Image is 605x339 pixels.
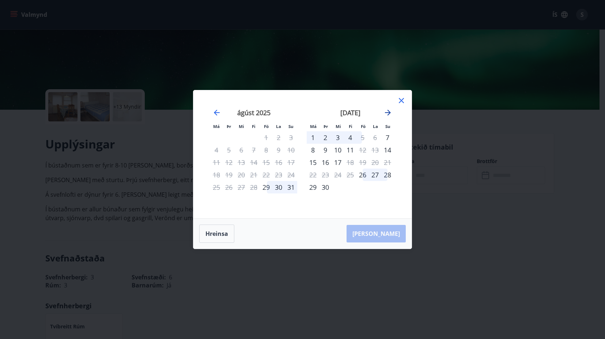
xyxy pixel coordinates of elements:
div: 8 [307,144,319,156]
small: Fi [349,124,352,129]
td: Not available. laugardagur, 23. ágúst 2025 [272,169,285,181]
td: Not available. sunnudagur, 21. september 2025 [381,156,394,169]
div: 29 [307,181,319,193]
td: Not available. miðvikudagur, 24. september 2025 [332,169,344,181]
div: 30 [272,181,285,193]
td: Choose mánudagur, 15. september 2025 as your check-in date. It’s available. [307,156,319,169]
td: Not available. föstudagur, 12. september 2025 [356,144,369,156]
td: Choose fimmtudagur, 4. september 2025 as your check-in date. It’s available. [344,131,356,144]
td: Not available. mánudagur, 11. ágúst 2025 [210,156,223,169]
td: Choose miðvikudagur, 3. september 2025 as your check-in date. It’s available. [332,131,344,144]
td: Choose föstudagur, 29. ágúst 2025 as your check-in date. It’s available. [260,181,272,193]
small: Su [288,124,294,129]
td: Choose mánudagur, 1. september 2025 as your check-in date. It’s available. [307,131,319,144]
td: Not available. fimmtudagur, 21. ágúst 2025 [247,169,260,181]
td: Not available. laugardagur, 20. september 2025 [369,156,381,169]
td: Not available. miðvikudagur, 6. ágúst 2025 [235,144,247,156]
div: 28 [381,169,394,181]
strong: [DATE] [340,108,360,117]
td: Not available. föstudagur, 8. ágúst 2025 [260,144,272,156]
small: Þr [324,124,328,129]
td: Choose laugardagur, 30. ágúst 2025 as your check-in date. It’s available. [272,181,285,193]
td: Not available. föstudagur, 15. ágúst 2025 [260,156,272,169]
small: La [373,124,378,129]
div: 27 [369,169,381,181]
small: Fi [252,124,256,129]
td: Not available. mánudagur, 22. september 2025 [307,169,319,181]
td: Choose mánudagur, 8. september 2025 as your check-in date. It’s available. [307,144,319,156]
small: Fö [264,124,269,129]
td: Not available. laugardagur, 6. september 2025 [369,131,381,144]
div: Aðeins innritun í boði [381,131,394,144]
td: Not available. laugardagur, 16. ágúst 2025 [272,156,285,169]
div: Aðeins útritun í boði [344,156,356,169]
small: Su [385,124,390,129]
td: Choose sunnudagur, 7. september 2025 as your check-in date. It’s available. [381,131,394,144]
div: 16 [319,156,332,169]
div: Move backward to switch to the previous month. [212,108,221,117]
small: Má [310,124,317,129]
td: Choose þriðjudagur, 16. september 2025 as your check-in date. It’s available. [319,156,332,169]
td: Choose miðvikudagur, 10. september 2025 as your check-in date. It’s available. [332,144,344,156]
div: 2 [319,131,332,144]
td: Not available. fimmtudagur, 7. ágúst 2025 [247,144,260,156]
td: Not available. föstudagur, 1. ágúst 2025 [260,131,272,144]
td: Not available. miðvikudagur, 13. ágúst 2025 [235,156,247,169]
td: Not available. þriðjudagur, 5. ágúst 2025 [223,144,235,156]
td: Not available. laugardagur, 9. ágúst 2025 [272,144,285,156]
button: Hreinsa [199,225,234,243]
td: Choose mánudagur, 29. september 2025 as your check-in date. It’s available. [307,181,319,193]
td: Choose föstudagur, 26. september 2025 as your check-in date. It’s available. [356,169,369,181]
td: Not available. miðvikudagur, 27. ágúst 2025 [235,181,247,193]
td: Not available. fimmtudagur, 28. ágúst 2025 [247,181,260,193]
td: Choose þriðjudagur, 9. september 2025 as your check-in date. It’s available. [319,144,332,156]
td: Not available. föstudagur, 22. ágúst 2025 [260,169,272,181]
td: Not available. miðvikudagur, 20. ágúst 2025 [235,169,247,181]
td: Not available. laugardagur, 13. september 2025 [369,144,381,156]
td: Not available. sunnudagur, 24. ágúst 2025 [285,169,297,181]
td: Not available. fimmtudagur, 25. september 2025 [344,169,356,181]
td: Not available. mánudagur, 18. ágúst 2025 [210,169,223,181]
td: Choose þriðjudagur, 30. september 2025 as your check-in date. It’s available. [319,181,332,193]
small: Má [213,124,220,129]
td: Not available. þriðjudagur, 19. ágúst 2025 [223,169,235,181]
small: Mi [336,124,341,129]
div: Aðeins innritun í boði [356,169,369,181]
div: 11 [344,144,356,156]
div: Calendar [202,99,403,210]
td: Not available. sunnudagur, 10. ágúst 2025 [285,144,297,156]
td: Choose þriðjudagur, 2. september 2025 as your check-in date. It’s available. [319,131,332,144]
td: Not available. föstudagur, 19. september 2025 [356,156,369,169]
td: Choose miðvikudagur, 17. september 2025 as your check-in date. It’s available. [332,156,344,169]
td: Not available. laugardagur, 2. ágúst 2025 [272,131,285,144]
small: La [276,124,281,129]
div: 3 [332,131,344,144]
div: 1 [307,131,319,144]
td: Choose laugardagur, 27. september 2025 as your check-in date. It’s available. [369,169,381,181]
div: Aðeins útritun í boði [356,144,369,156]
td: Not available. fimmtudagur, 14. ágúst 2025 [247,156,260,169]
td: Choose sunnudagur, 14. september 2025 as your check-in date. It’s available. [381,144,394,156]
td: Not available. mánudagur, 4. ágúst 2025 [210,144,223,156]
td: Not available. sunnudagur, 3. ágúst 2025 [285,131,297,144]
td: Not available. fimmtudagur, 18. september 2025 [344,156,356,169]
small: Þr [227,124,231,129]
td: Not available. þriðjudagur, 12. ágúst 2025 [223,156,235,169]
div: 31 [285,181,297,193]
div: Move forward to switch to the next month. [383,108,392,117]
td: Choose fimmtudagur, 11. september 2025 as your check-in date. It’s available. [344,144,356,156]
div: Aðeins innritun í boði [260,181,272,193]
div: Aðeins innritun í boði [381,144,394,156]
div: 10 [332,144,344,156]
div: Aðeins útritun í boði [356,131,369,144]
div: 30 [319,181,332,193]
div: 9 [319,144,332,156]
small: Mi [239,124,244,129]
td: Not available. mánudagur, 25. ágúst 2025 [210,181,223,193]
td: Not available. þriðjudagur, 23. september 2025 [319,169,332,181]
td: Not available. þriðjudagur, 26. ágúst 2025 [223,181,235,193]
td: Choose sunnudagur, 31. ágúst 2025 as your check-in date. It’s available. [285,181,297,193]
td: Choose sunnudagur, 28. september 2025 as your check-in date. It’s available. [381,169,394,181]
td: Not available. föstudagur, 5. september 2025 [356,131,369,144]
td: Not available. sunnudagur, 17. ágúst 2025 [285,156,297,169]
